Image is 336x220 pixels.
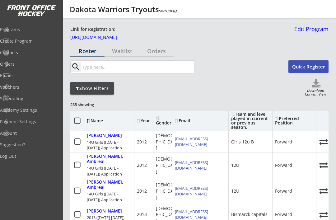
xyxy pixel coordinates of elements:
[70,85,114,91] div: Show Filters
[319,161,328,169] button: Move player
[231,211,268,218] div: Bismarck capitals
[139,48,174,54] div: Orders
[156,156,180,174] div: [DEMOGRAPHIC_DATA]
[319,210,328,219] button: Move player
[319,187,328,195] button: Move player
[137,139,147,145] div: 2012
[319,138,328,146] button: Move player
[231,188,239,194] div: 12U
[304,79,329,89] button: Click to download full roster. Your browser settings may try to block it, check your security set...
[231,112,270,129] div: Team and level played in current or previous season.
[292,26,329,37] a: Edit Program
[87,180,132,190] div: [PERSON_NAME], Ambreal
[231,139,254,145] div: Girls 12u B
[70,35,133,42] a: [URL][DOMAIN_NAME]
[303,89,329,97] div: Download Current View
[87,154,132,164] div: [PERSON_NAME], Ambreal
[156,182,180,200] div: [DEMOGRAPHIC_DATA]
[275,162,292,168] div: Forward
[137,211,147,218] div: 2013
[81,61,194,73] input: Type here...
[105,48,139,54] div: Waitlist
[70,48,105,54] div: Roster
[156,116,171,125] div: Gender
[70,26,116,33] div: Link for Registration:
[275,139,292,145] div: Forward
[231,162,239,168] div: 12u
[275,188,292,194] div: Forward
[87,139,132,151] div: 14U Girls ([DATE]-[DATE]) Application
[288,60,329,73] button: Quick Register
[175,209,208,220] a: [EMAIL_ADDRESS][DOMAIN_NAME]
[70,6,177,13] div: Dakota Warriors Tryouts
[70,102,115,107] div: 235 showing
[87,191,132,202] div: 14U Girls ([DATE]-[DATE]) Application
[87,119,138,123] div: Name
[87,133,122,138] div: [PERSON_NAME]
[137,119,152,123] div: Year
[7,5,56,16] img: FOH%20White%20Logo%20Transparent.png
[275,211,292,218] div: Forward
[87,208,122,214] div: [PERSON_NAME]
[175,160,208,171] a: [EMAIL_ADDRESS][DOMAIN_NAME]
[137,162,147,168] div: 2012
[175,119,226,123] div: Email
[175,185,208,197] a: [EMAIL_ADDRESS][DOMAIN_NAME]
[137,188,147,194] div: 2012
[156,133,180,151] div: [DEMOGRAPHIC_DATA]
[175,136,208,147] a: [EMAIL_ADDRESS][DOMAIN_NAME]
[87,165,132,176] div: 14U Girls ([DATE]-[DATE]) Application
[71,62,81,72] button: search
[159,9,177,13] em: Starts [DATE]
[275,116,314,125] div: Preferred Position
